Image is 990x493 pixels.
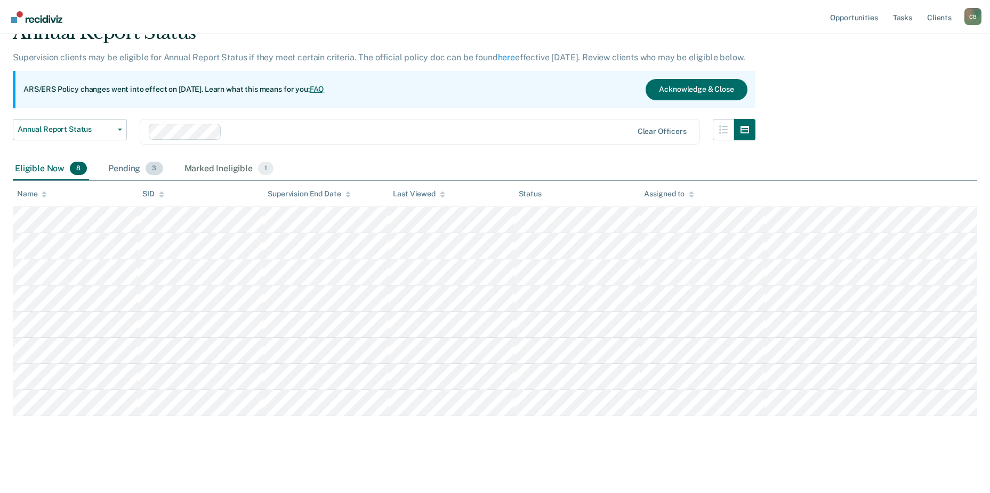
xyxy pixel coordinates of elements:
div: Pending3 [106,157,165,181]
span: Annual Report Status [18,125,114,134]
p: Supervision clients may be eligible for Annual Report Status if they meet certain criteria. The o... [13,52,745,62]
button: Acknowledge & Close [646,79,747,100]
div: SID [142,189,164,198]
button: Annual Report Status [13,119,127,140]
a: here [498,52,515,62]
span: 8 [70,162,87,176]
span: 1 [258,162,273,176]
div: Last Viewed [393,189,445,198]
div: Supervision End Date [268,189,350,198]
div: Assigned to [644,189,694,198]
div: Status [519,189,542,198]
div: Marked Ineligible1 [182,157,276,181]
div: Annual Report Status [13,22,755,52]
div: C B [964,8,981,25]
p: ARS/ERS Policy changes went into effect on [DATE]. Learn what this means for you: [23,84,324,95]
div: Name [17,189,47,198]
div: Clear officers [638,127,687,136]
img: Recidiviz [11,11,62,23]
a: FAQ [310,85,325,93]
div: Eligible Now8 [13,157,89,181]
span: 3 [146,162,163,176]
button: Profile dropdown button [964,8,981,25]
